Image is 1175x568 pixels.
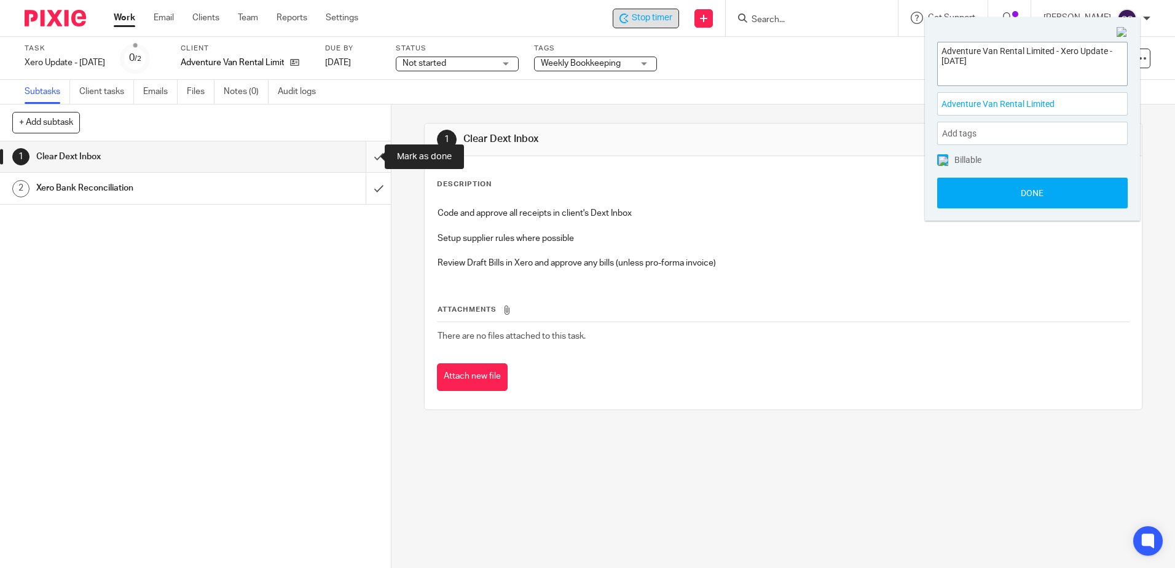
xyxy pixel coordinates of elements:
[12,180,29,197] div: 2
[36,148,248,166] h1: Clear Dext Inbox
[403,59,446,68] span: Not started
[937,92,1128,116] div: Project: Adventure Van Rental Limited
[192,12,219,24] a: Clients
[1117,27,1128,38] img: Close
[12,148,29,165] div: 1
[143,80,178,104] a: Emails
[1043,12,1111,24] p: [PERSON_NAME]
[25,44,105,53] label: Task
[181,57,284,69] p: Adventure Van Rental Limited
[937,178,1128,208] button: Done
[25,80,70,104] a: Subtasks
[36,179,248,197] h1: Xero Bank Reconciliation
[1117,9,1137,28] img: svg%3E
[79,80,134,104] a: Client tasks
[224,80,269,104] a: Notes (0)
[238,12,258,24] a: Team
[277,12,307,24] a: Reports
[135,55,141,62] small: /2
[613,9,679,28] div: Adventure Van Rental Limited - Xero Update - Tuesday
[941,98,1096,111] span: Adventure Van Rental Limited
[12,112,80,133] button: + Add subtask
[437,179,492,189] p: Description
[154,12,174,24] a: Email
[928,14,975,22] span: Get Support
[25,57,105,69] div: Xero Update - Tuesday
[437,363,508,391] button: Attach new file
[187,80,214,104] a: Files
[750,15,861,26] input: Search
[129,51,141,65] div: 0
[942,124,983,143] span: Add tags
[325,58,351,67] span: [DATE]
[534,44,657,53] label: Tags
[437,130,457,149] div: 1
[114,12,135,24] a: Work
[438,332,586,341] span: There are no files attached to this task.
[25,10,86,26] img: Pixie
[938,156,948,166] img: checked.png
[438,257,1128,269] p: Review Draft Bills in Xero and approve any bills (unless pro-forma invoice)
[326,12,358,24] a: Settings
[541,59,621,68] span: Weekly Bookkeeping
[396,44,519,53] label: Status
[954,156,981,164] span: Billable
[632,12,672,25] span: Stop timer
[25,57,105,69] div: Xero Update - [DATE]
[325,44,380,53] label: Due by
[438,232,1128,245] p: Setup supplier rules where possible
[438,306,497,313] span: Attachments
[438,207,1128,219] p: Code and approve all receipts in client's Dext Inbox
[938,42,1127,82] textarea: Adventure Van Rental Limited - Xero Update - [DATE]
[181,44,310,53] label: Client
[463,133,809,146] h1: Clear Dext Inbox
[278,80,325,104] a: Audit logs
